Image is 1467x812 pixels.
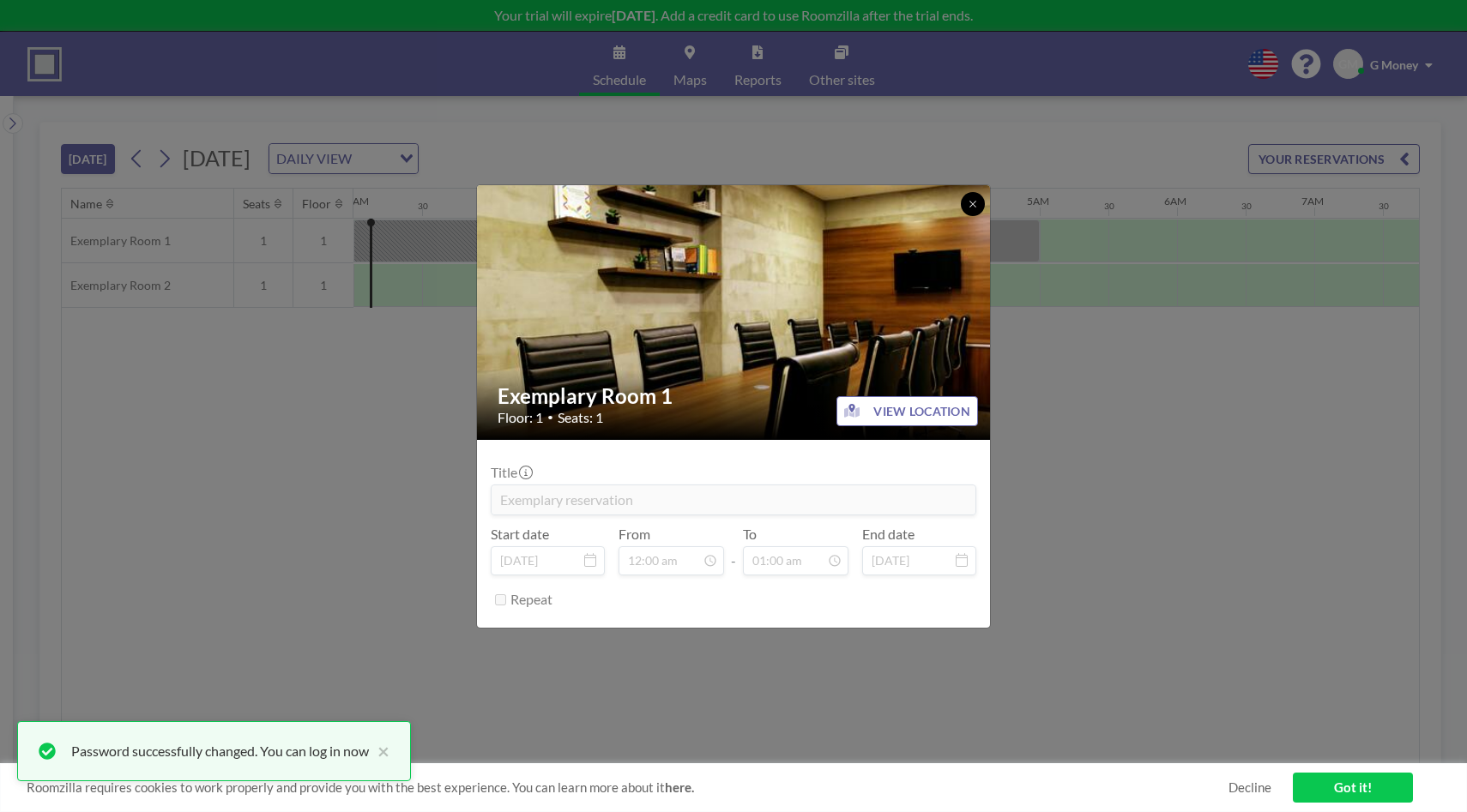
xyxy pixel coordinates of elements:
span: • [547,411,553,424]
span: Floor: 1 [498,409,543,426]
h2: Exemplary Room 1 [498,383,971,409]
a: Decline [1229,779,1271,796]
div: Password successfully changed. You can log in now [71,741,369,761]
img: 537.jpg [477,141,992,484]
a: Got it! [1293,773,1413,803]
span: Roomzilla requires cookies to work properly and provide you with the best experience. You can lea... [27,779,1229,796]
span: Seats: 1 [558,409,603,426]
button: VIEW LOCATION [836,396,978,426]
input: (No title) [492,485,975,514]
a: here. [665,779,694,795]
label: To [743,526,757,543]
label: Repeat [510,591,552,608]
label: Start date [491,526,549,543]
label: End date [862,526,915,543]
label: Title [491,464,531,481]
button: close [369,741,389,761]
label: From [619,526,650,543]
span: - [731,532,736,569]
